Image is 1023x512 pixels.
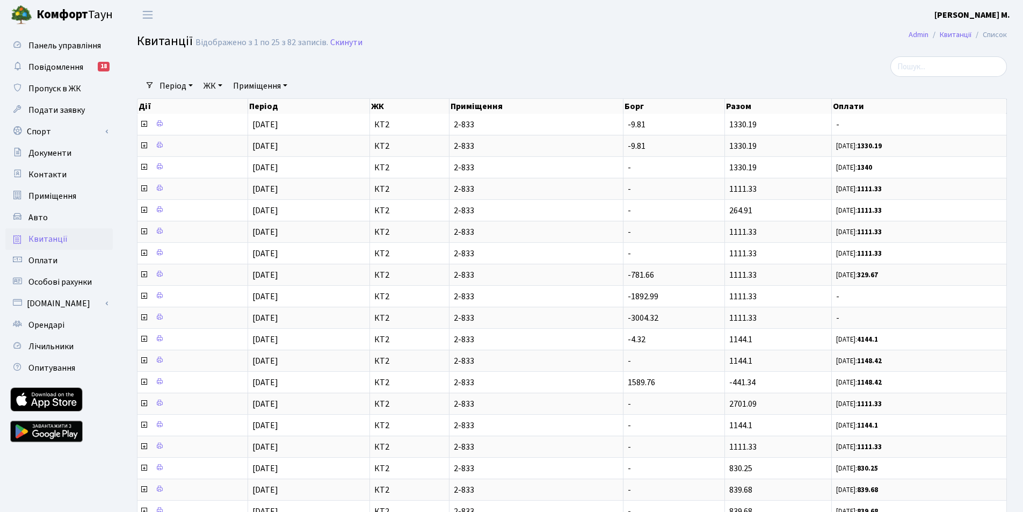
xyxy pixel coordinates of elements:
[836,356,882,366] small: [DATE]:
[252,484,278,496] span: [DATE]
[729,248,757,259] span: 1111.33
[374,228,445,236] span: КТ2
[248,99,370,114] th: Період
[857,464,878,473] b: 830.25
[5,164,113,185] a: Контакти
[628,334,645,345] span: -4.32
[729,226,757,238] span: 1111.33
[940,29,971,40] a: Квитанції
[729,463,752,474] span: 830.25
[374,335,445,344] span: КТ2
[628,420,631,431] span: -
[374,421,445,430] span: КТ2
[28,104,85,116] span: Подати заявку
[252,291,278,302] span: [DATE]
[5,99,113,121] a: Подати заявку
[857,141,882,151] b: 1330.19
[628,162,631,174] span: -
[729,420,752,431] span: 1144.1
[37,6,88,23] b: Комфорт
[28,233,68,245] span: Квитанції
[628,441,631,453] span: -
[836,399,882,409] small: [DATE]:
[229,77,292,95] a: Приміщення
[374,120,445,129] span: КТ2
[729,377,756,388] span: -441.34
[28,212,48,223] span: Авто
[28,276,92,288] span: Особові рахунки
[729,312,757,324] span: 1111.33
[628,248,631,259] span: -
[252,205,278,217] span: [DATE]
[195,38,328,48] div: Відображено з 1 по 25 з 82 записів.
[252,355,278,367] span: [DATE]
[5,293,113,314] a: [DOMAIN_NAME]
[454,163,619,172] span: 2-833
[857,335,878,344] b: 4144.1
[28,362,75,374] span: Опитування
[454,400,619,408] span: 2-833
[374,400,445,408] span: КТ2
[5,228,113,250] a: Квитанції
[252,226,278,238] span: [DATE]
[836,442,882,452] small: [DATE]:
[729,484,752,496] span: 839.68
[836,227,882,237] small: [DATE]:
[729,205,752,217] span: 264.91
[729,162,757,174] span: 1330.19
[374,249,445,258] span: КТ2
[623,99,725,114] th: Борг
[857,399,882,409] b: 1111.33
[454,443,619,451] span: 2-833
[454,228,619,236] span: 2-833
[137,99,248,114] th: Дії
[199,77,227,95] a: ЖК
[330,38,362,48] a: Скинути
[836,270,878,280] small: [DATE]:
[252,463,278,474] span: [DATE]
[836,120,1002,129] span: -
[725,99,832,114] th: Разом
[832,99,1007,114] th: Оплати
[857,184,882,194] b: 1111.33
[836,292,1002,301] span: -
[252,162,278,174] span: [DATE]
[5,314,113,336] a: Орендарі
[449,99,623,114] th: Приміщення
[5,78,113,99] a: Пропуск в ЖК
[5,250,113,271] a: Оплати
[628,291,658,302] span: -1892.99
[628,119,645,131] span: -9.81
[836,141,882,151] small: [DATE]:
[374,443,445,451] span: КТ2
[893,24,1023,46] nav: breadcrumb
[971,29,1007,41] li: Список
[729,140,757,152] span: 1330.19
[454,271,619,279] span: 2-833
[454,185,619,193] span: 2-833
[729,398,757,410] span: 2701.09
[729,334,752,345] span: 1144.1
[28,40,101,52] span: Панель управління
[252,334,278,345] span: [DATE]
[28,319,64,331] span: Орендарі
[729,183,757,195] span: 1111.33
[28,61,83,73] span: Повідомлення
[454,206,619,215] span: 2-833
[374,142,445,150] span: КТ2
[28,341,74,352] span: Лічильники
[836,485,878,495] small: [DATE]:
[252,119,278,131] span: [DATE]
[857,378,882,387] b: 1148.42
[11,4,32,26] img: logo.png
[857,163,872,172] b: 1340
[628,226,631,238] span: -
[252,269,278,281] span: [DATE]
[5,35,113,56] a: Панель управління
[934,9,1010,21] a: [PERSON_NAME] М.
[37,6,113,24] span: Таун
[28,83,81,95] span: Пропуск в ЖК
[454,292,619,301] span: 2-833
[454,421,619,430] span: 2-833
[836,163,872,172] small: [DATE]:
